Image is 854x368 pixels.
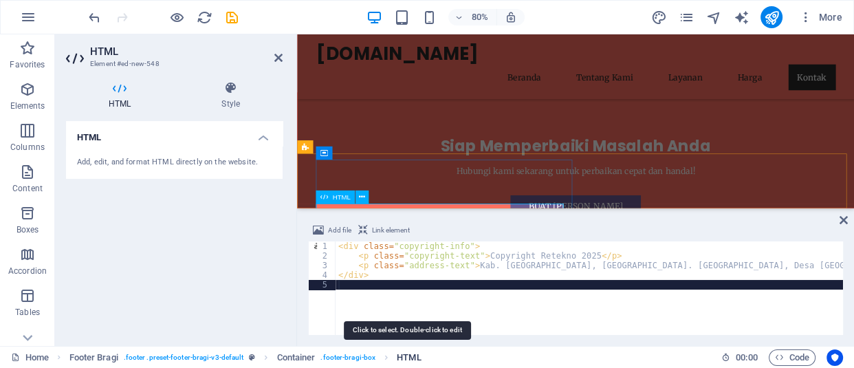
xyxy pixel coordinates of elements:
p: Favorites [10,59,45,70]
button: reload [196,9,212,25]
button: text_generator [733,9,749,25]
a: Click to cancel selection. Double-click to open Pages [11,349,49,366]
i: Design (Ctrl+Alt+Y) [650,10,666,25]
button: Click here to leave preview mode and continue editing [168,9,185,25]
button: save [223,9,240,25]
button: publish [760,6,782,28]
h4: Style [179,81,283,110]
p: Content [12,183,43,194]
h6: Session time [721,349,758,366]
i: Publish [763,10,779,25]
span: . footer .preset-footer-bragi-v3-default [124,349,244,366]
div: Add, edit, and format HTML directly on the website. [77,157,272,169]
div: 2 [309,251,336,261]
span: HTML [397,349,421,366]
span: Click to select. Double-click to edit [69,349,118,366]
h3: Element #ed-new-548 [90,58,255,70]
p: Boxes [17,224,39,235]
span: Link element [372,222,410,239]
i: Navigator [705,10,721,25]
button: Link element [356,222,412,239]
p: Tables [15,307,40,318]
span: Click to select. Double-click to edit [277,349,316,366]
h2: HTML [90,45,283,58]
p: Elements [10,100,45,111]
button: navigator [705,9,722,25]
i: Save (Ctrl+S) [224,10,240,25]
h6: 80% [469,9,491,25]
p: Accordion [8,266,47,277]
p: Columns [10,142,45,153]
i: Reload page [197,10,212,25]
button: undo [86,9,102,25]
button: Code [769,349,815,366]
div: 3 [309,261,336,270]
h4: HTML [66,121,283,146]
div: 5 [309,280,336,290]
i: AI Writer [733,10,749,25]
span: 00 00 [736,349,757,366]
h4: HTML [66,81,179,110]
div: 1 [309,241,336,251]
span: : [745,352,747,362]
button: Usercentrics [826,349,843,366]
span: Add file [328,222,351,239]
span: . footer-bragi-box [320,349,375,366]
button: design [650,9,667,25]
i: Undo: Change HTML (Ctrl+Z) [87,10,102,25]
span: More [799,10,842,24]
button: Add file [311,222,353,239]
button: More [793,6,848,28]
button: 80% [448,9,497,25]
span: Code [775,349,809,366]
button: pages [678,9,694,25]
i: On resize automatically adjust zoom level to fit chosen device. [505,11,517,23]
i: This element is a customizable preset [249,354,255,361]
nav: breadcrumb [69,349,421,366]
div: 4 [309,270,336,280]
span: HTML [332,194,350,201]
